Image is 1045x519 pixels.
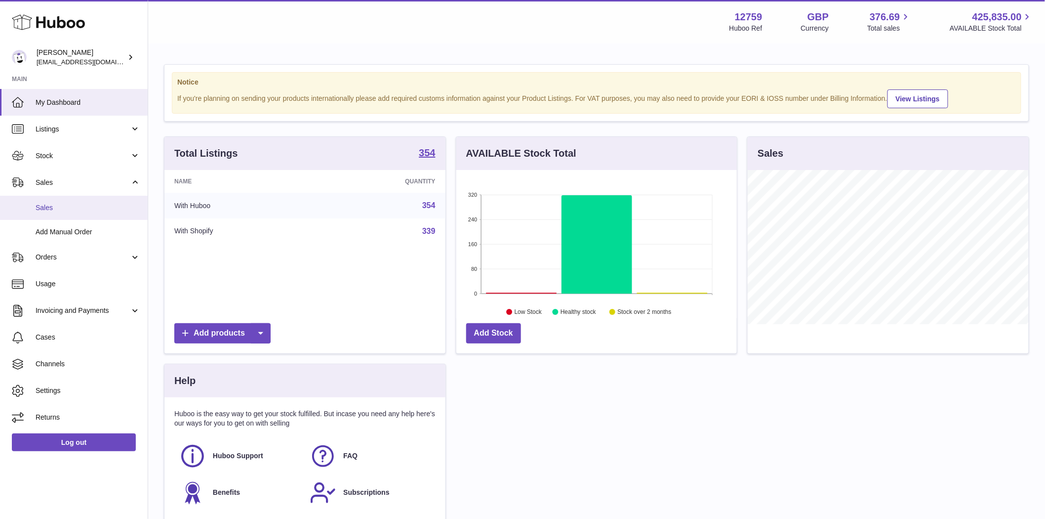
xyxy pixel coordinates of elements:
[468,216,477,222] text: 240
[36,333,140,342] span: Cases
[310,479,430,506] a: Subscriptions
[37,58,145,66] span: [EMAIL_ADDRESS][DOMAIN_NAME]
[12,50,27,65] img: internalAdmin-12759@internal.huboo.com
[213,451,263,461] span: Huboo Support
[468,192,477,198] text: 320
[213,488,240,497] span: Benefits
[801,24,829,33] div: Currency
[36,386,140,395] span: Settings
[735,10,763,24] strong: 12759
[468,241,477,247] text: 160
[36,279,140,289] span: Usage
[870,10,900,24] span: 376.69
[36,253,130,262] span: Orders
[729,24,763,33] div: Huboo Ref
[177,88,1016,108] div: If you're planning on sending your products internationally please add required customs informati...
[474,291,477,297] text: 0
[177,78,1016,87] strong: Notice
[179,479,300,506] a: Benefits
[887,89,948,108] a: View Listings
[12,433,136,451] a: Log out
[36,359,140,369] span: Channels
[422,227,436,235] a: 339
[466,147,576,160] h3: AVAILABLE Stock Total
[950,24,1033,33] span: AVAILABLE Stock Total
[343,451,358,461] span: FAQ
[867,24,911,33] span: Total sales
[950,10,1033,33] a: 425,835.00 AVAILABLE Stock Total
[174,374,196,388] h3: Help
[36,178,130,187] span: Sales
[316,170,445,193] th: Quantity
[807,10,829,24] strong: GBP
[36,413,140,422] span: Returns
[419,148,435,160] a: 354
[466,323,521,344] a: Add Stock
[36,306,130,315] span: Invoicing and Payments
[515,309,542,316] text: Low Stock
[419,148,435,158] strong: 354
[422,201,436,210] a: 354
[561,309,597,316] text: Healthy stock
[36,227,140,237] span: Add Manual Order
[179,443,300,470] a: Huboo Support
[37,48,125,67] div: [PERSON_NAME]
[174,147,238,160] h3: Total Listings
[867,10,911,33] a: 376.69 Total sales
[164,218,316,244] td: With Shopify
[164,170,316,193] th: Name
[310,443,430,470] a: FAQ
[164,193,316,218] td: With Huboo
[758,147,783,160] h3: Sales
[972,10,1022,24] span: 425,835.00
[617,309,671,316] text: Stock over 2 months
[174,409,436,428] p: Huboo is the easy way to get your stock fulfilled. But incase you need any help here's our ways f...
[343,488,389,497] span: Subscriptions
[36,125,130,134] span: Listings
[471,266,477,272] text: 80
[174,323,271,344] a: Add products
[36,151,130,161] span: Stock
[36,98,140,107] span: My Dashboard
[36,203,140,213] span: Sales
